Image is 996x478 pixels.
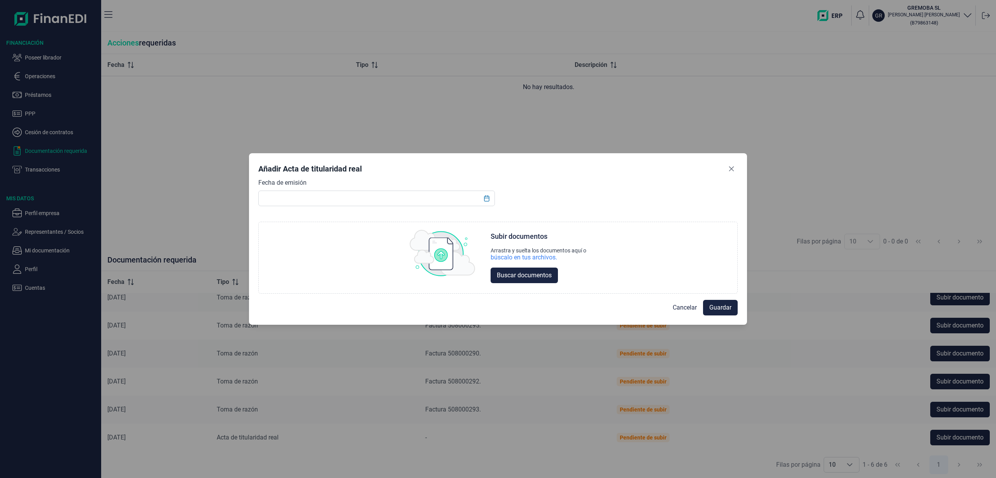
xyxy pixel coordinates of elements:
button: Buscar documentos [491,268,558,283]
div: Añadir Acta de titularidad real [258,163,362,174]
button: Choose Date [479,191,494,205]
img: upload img [410,230,475,277]
span: Cancelar [673,303,697,312]
div: Subir documentos [491,232,547,241]
button: Cancelar [666,300,703,315]
span: Guardar [709,303,731,312]
label: Fecha de emisión [258,178,307,187]
button: Guardar [703,300,738,315]
button: Close [725,163,738,175]
div: búscalo en tus archivos. [491,254,557,261]
div: Arrastra y suelta los documentos aquí o [491,247,586,254]
div: búscalo en tus archivos. [491,254,586,261]
span: Buscar documentos [497,271,552,280]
